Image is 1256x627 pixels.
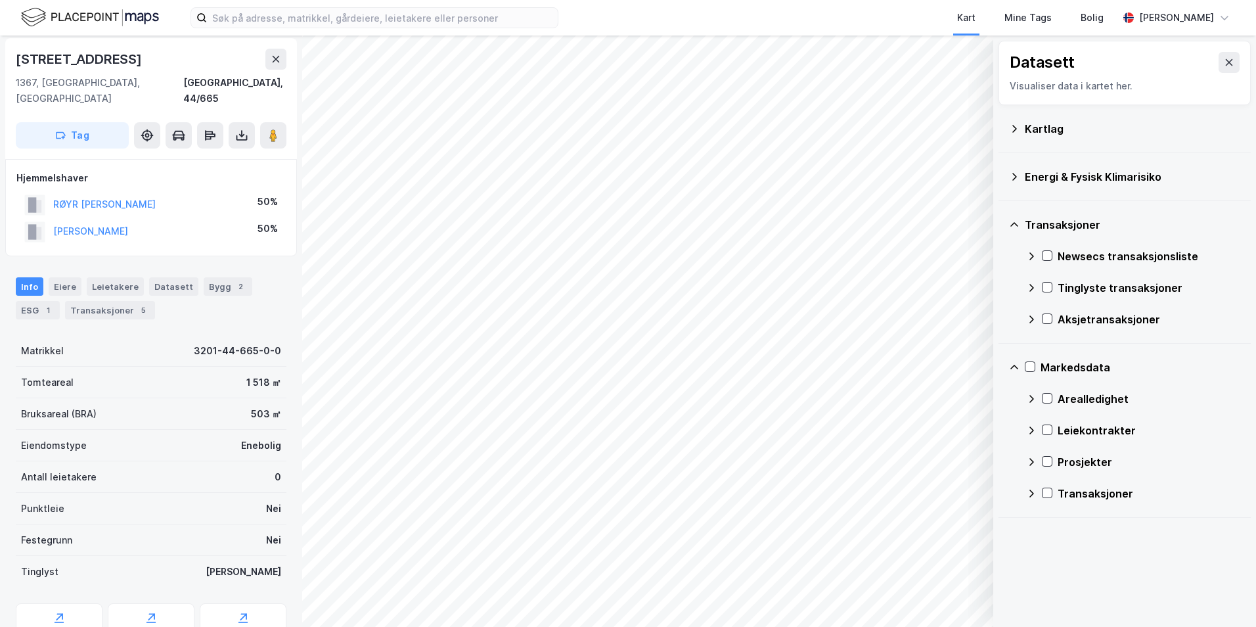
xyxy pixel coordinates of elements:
button: Tag [16,122,129,149]
div: Kontrollprogram for chat [1190,564,1256,627]
div: 1367, [GEOGRAPHIC_DATA], [GEOGRAPHIC_DATA] [16,75,183,106]
div: Nei [266,532,281,548]
div: Info [16,277,43,296]
div: Aksjetransaksjoner [1058,312,1240,327]
div: Transaksjoner [1025,217,1240,233]
div: Festegrunn [21,532,72,548]
div: 3201-44-665-0-0 [194,343,281,359]
div: Arealledighet [1058,391,1240,407]
div: [GEOGRAPHIC_DATA], 44/665 [183,75,286,106]
iframe: Chat Widget [1190,564,1256,627]
div: Bygg [204,277,252,296]
div: Eiendomstype [21,438,87,453]
div: Leiekontrakter [1058,423,1240,438]
div: Markedsdata [1041,360,1240,375]
div: Tinglyste transaksjoner [1058,280,1240,296]
div: Datasett [1010,52,1075,73]
img: logo.f888ab2527a4732fd821a326f86c7f29.svg [21,6,159,29]
div: Punktleie [21,501,64,517]
div: Energi & Fysisk Klimarisiko [1025,169,1240,185]
div: Kartlag [1025,121,1240,137]
div: Hjemmelshaver [16,170,286,186]
div: Datasett [149,277,198,296]
div: 0 [275,469,281,485]
div: 1 [41,304,55,317]
div: Prosjekter [1058,454,1240,470]
div: 50% [258,221,278,237]
div: Transaksjoner [65,301,155,319]
div: [STREET_ADDRESS] [16,49,145,70]
div: Newsecs transaksjonsliste [1058,248,1240,264]
div: Transaksjoner [1058,486,1240,501]
div: 50% [258,194,278,210]
div: Mine Tags [1004,10,1052,26]
div: [PERSON_NAME] [1139,10,1214,26]
div: Tomteareal [21,375,74,390]
div: Nei [266,501,281,517]
div: Leietakere [87,277,144,296]
div: Eiere [49,277,81,296]
div: 1 518 ㎡ [246,375,281,390]
div: Visualiser data i kartet her. [1010,78,1240,94]
div: Tinglyst [21,564,58,580]
div: [PERSON_NAME] [206,564,281,580]
input: Søk på adresse, matrikkel, gårdeiere, leietakere eller personer [207,8,558,28]
div: Antall leietakere [21,469,97,485]
div: 503 ㎡ [251,406,281,422]
div: Kart [957,10,976,26]
div: ESG [16,301,60,319]
div: Bruksareal (BRA) [21,406,97,422]
div: Matrikkel [21,343,64,359]
div: 2 [234,280,247,293]
div: Enebolig [241,438,281,453]
div: Bolig [1081,10,1104,26]
div: 5 [137,304,150,317]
